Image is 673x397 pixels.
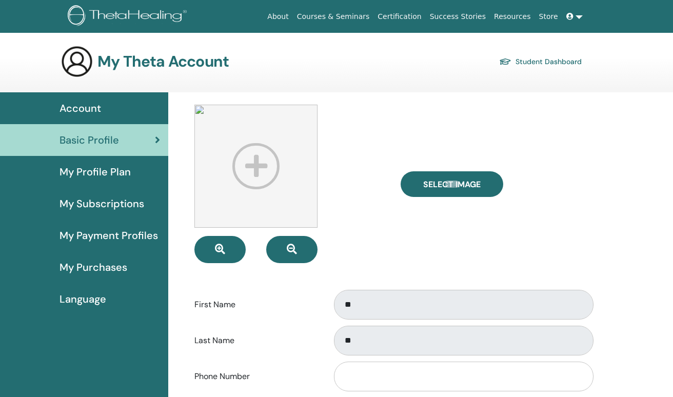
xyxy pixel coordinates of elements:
a: Certification [373,7,425,26]
span: My Subscriptions [60,196,144,211]
img: generic-user-icon.jpg [61,45,93,78]
a: Success Stories [426,7,490,26]
label: Last Name [187,331,324,350]
img: logo.png [68,5,190,28]
span: Basic Profile [60,132,119,148]
span: Account [60,101,101,116]
label: First Name [187,295,324,314]
span: My Profile Plan [60,164,131,180]
a: Store [535,7,562,26]
span: My Payment Profiles [60,228,158,243]
span: Language [60,291,106,307]
span: Select Image [423,179,481,190]
span: My Purchases [60,260,127,275]
label: Phone Number [187,367,324,386]
a: Resources [490,7,535,26]
a: Courses & Seminars [293,7,374,26]
a: About [263,7,292,26]
img: graduation-cap.svg [499,57,511,66]
a: Student Dashboard [499,54,582,69]
input: Select Image [445,181,459,188]
img: profile [194,105,318,228]
h3: My Theta Account [97,52,229,71]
